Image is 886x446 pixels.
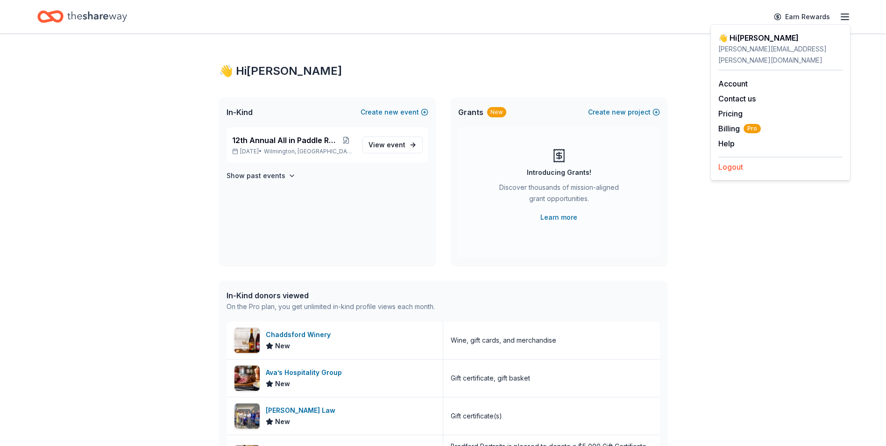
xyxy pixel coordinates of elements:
a: View event [362,137,423,153]
p: [DATE] • [232,148,355,155]
a: Account [718,79,748,88]
div: Wine, gift cards, and merchandise [451,335,556,346]
div: Gift certificate, gift basket [451,373,530,384]
div: [PERSON_NAME][EMAIL_ADDRESS][PERSON_NAME][DOMAIN_NAME] [718,43,843,66]
a: Learn more [540,212,577,223]
img: Image for Chaddsford Winery [234,328,260,353]
div: [PERSON_NAME] Law [266,405,339,416]
span: New [275,378,290,389]
span: Wilmington, [GEOGRAPHIC_DATA] [264,148,354,155]
button: Contact us [718,93,756,104]
div: Ava’s Hospitality Group [266,367,346,378]
div: 👋 Hi [PERSON_NAME] [219,64,667,79]
div: New [487,107,506,117]
div: On the Pro plan, you get unlimited in-kind profile views each month. [227,301,435,312]
div: 👋 Hi [PERSON_NAME] [718,32,843,43]
button: Help [718,138,735,149]
a: Pricing [718,109,743,118]
button: BillingPro [718,123,761,134]
a: Home [37,6,127,28]
img: Image for DiPietro Law [234,403,260,429]
div: In-Kind donors viewed [227,290,435,301]
div: Gift certificate(s) [451,410,502,422]
button: Show past events [227,170,296,181]
span: New [275,416,290,427]
span: Billing [718,123,761,134]
span: new [384,107,398,118]
img: Image for Ava’s Hospitality Group [234,366,260,391]
button: Createnewevent [361,107,428,118]
span: In-Kind [227,107,253,118]
h4: Show past events [227,170,285,181]
span: View [369,139,405,151]
button: Logout [718,161,743,173]
div: Chaddsford Winery [266,329,334,340]
span: 12th Annual All in Paddle Raffle [232,135,338,146]
div: Discover thousands of mission-aligned grant opportunities. [496,182,623,208]
button: Createnewproject [588,107,660,118]
span: Pro [744,124,761,133]
span: new [612,107,626,118]
a: Earn Rewards [768,8,836,25]
span: New [275,340,290,352]
div: Introducing Grants! [527,167,591,178]
span: Grants [458,107,483,118]
span: event [387,141,405,149]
